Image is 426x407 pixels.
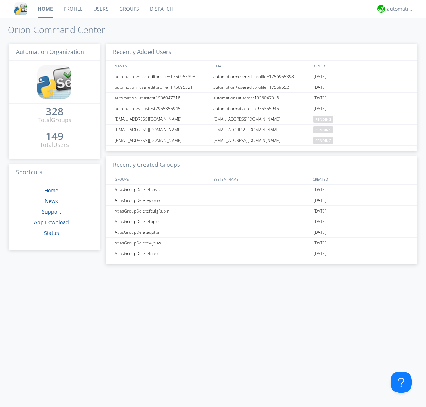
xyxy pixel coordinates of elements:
[106,216,417,227] a: AtlasGroupDeletefbpxr[DATE]
[113,93,211,103] div: automation+atlastest1936047318
[113,248,211,259] div: AtlasGroupDeleteloarx
[212,71,312,82] div: automation+usereditprofile+1756955398
[106,156,417,174] h3: Recently Created Groups
[37,65,71,99] img: cddb5a64eb264b2086981ab96f4c1ba7
[45,108,64,116] a: 328
[106,185,417,195] a: AtlasGroupDeletelnnsn[DATE]
[42,208,61,215] a: Support
[212,103,312,114] div: automation+atlastest7955355945
[212,135,312,145] div: [EMAIL_ADDRESS][DOMAIN_NAME]
[212,61,311,71] div: EMAIL
[113,61,210,71] div: NAMES
[313,71,326,82] span: [DATE]
[106,135,417,146] a: [EMAIL_ADDRESS][DOMAIN_NAME][EMAIL_ADDRESS][DOMAIN_NAME]pending
[14,2,27,15] img: cddb5a64eb264b2086981ab96f4c1ba7
[113,82,211,92] div: automation+usereditprofile+1756955211
[113,114,211,124] div: [EMAIL_ADDRESS][DOMAIN_NAME]
[390,372,412,393] iframe: Toggle Customer Support
[38,116,71,124] div: Total Groups
[9,164,100,181] h3: Shortcuts
[377,5,385,13] img: d2d01cd9b4174d08988066c6d424eccd
[113,238,211,248] div: AtlasGroupDeletewjzuw
[106,71,417,82] a: automation+usereditprofile+1756955398automation+usereditprofile+1756955398[DATE]
[40,141,69,149] div: Total Users
[113,125,211,135] div: [EMAIL_ADDRESS][DOMAIN_NAME]
[311,61,410,71] div: JOINED
[106,103,417,114] a: automation+atlastest7955355945automation+atlastest7955355945[DATE]
[45,198,58,204] a: News
[113,185,211,195] div: AtlasGroupDeletelnnsn
[212,82,312,92] div: automation+usereditprofile+1756955211
[106,44,417,61] h3: Recently Added Users
[34,219,69,226] a: App Download
[106,114,417,125] a: [EMAIL_ADDRESS][DOMAIN_NAME][EMAIL_ADDRESS][DOMAIN_NAME]pending
[313,238,326,248] span: [DATE]
[313,137,333,144] span: pending
[313,248,326,259] span: [DATE]
[113,71,211,82] div: automation+usereditprofile+1756955398
[113,227,211,237] div: AtlasGroupDeleteqbtpr
[313,185,326,195] span: [DATE]
[113,216,211,227] div: AtlasGroupDeletefbpxr
[313,227,326,238] span: [DATE]
[113,103,211,114] div: automation+atlastest7955355945
[44,187,58,194] a: Home
[311,174,410,184] div: CREATED
[313,206,326,216] span: [DATE]
[106,248,417,259] a: AtlasGroupDeleteloarx[DATE]
[212,125,312,135] div: [EMAIL_ADDRESS][DOMAIN_NAME]
[212,93,312,103] div: automation+atlastest1936047318
[44,230,59,236] a: Status
[113,195,211,205] div: AtlasGroupDeleteyiozw
[113,174,210,184] div: GROUPS
[313,82,326,93] span: [DATE]
[313,216,326,227] span: [DATE]
[313,116,333,123] span: pending
[106,82,417,93] a: automation+usereditprofile+1756955211automation+usereditprofile+1756955211[DATE]
[387,5,414,12] div: automation+atlas
[313,195,326,206] span: [DATE]
[113,135,211,145] div: [EMAIL_ADDRESS][DOMAIN_NAME]
[106,206,417,216] a: AtlasGroupDeletefculgRubin[DATE]
[45,108,64,115] div: 328
[212,174,311,184] div: SYSTEM_NAME
[45,133,64,141] a: 149
[106,227,417,238] a: AtlasGroupDeleteqbtpr[DATE]
[313,126,333,133] span: pending
[106,195,417,206] a: AtlasGroupDeleteyiozw[DATE]
[106,93,417,103] a: automation+atlastest1936047318automation+atlastest1936047318[DATE]
[45,133,64,140] div: 149
[313,93,326,103] span: [DATE]
[16,48,84,56] span: Automation Organization
[106,238,417,248] a: AtlasGroupDeletewjzuw[DATE]
[212,114,312,124] div: [EMAIL_ADDRESS][DOMAIN_NAME]
[313,103,326,114] span: [DATE]
[106,125,417,135] a: [EMAIL_ADDRESS][DOMAIN_NAME][EMAIL_ADDRESS][DOMAIN_NAME]pending
[113,206,211,216] div: AtlasGroupDeletefculgRubin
